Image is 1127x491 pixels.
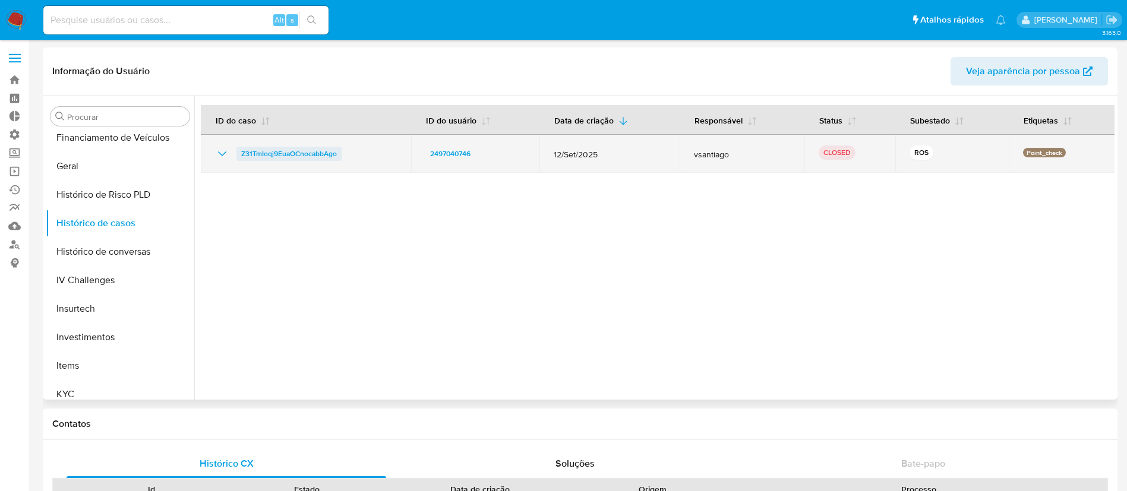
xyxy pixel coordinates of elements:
[46,237,194,266] button: Histórico de conversas
[55,112,65,121] button: Procurar
[46,209,194,237] button: Histórico de casos
[67,112,185,122] input: Procurar
[46,294,194,323] button: Insurtech
[966,57,1080,85] span: Veja aparência por pessoa
[920,14,984,26] span: Atalhos rápidos
[951,57,1108,85] button: Veja aparência por pessoa
[46,266,194,294] button: IV Challenges
[46,380,194,408] button: KYC
[46,123,194,152] button: Financiamento de Veículos
[291,14,294,26] span: s
[43,12,329,28] input: Pesquise usuários ou casos...
[46,152,194,180] button: Geral
[299,12,324,28] button: search-icon
[1106,14,1118,26] a: Sair
[46,351,194,380] button: Items
[46,180,194,209] button: Histórico de Risco PLD
[46,323,194,351] button: Investimentos
[52,65,150,77] h1: Informação do Usuário
[901,457,945,470] span: Bate-papo
[1034,14,1101,26] p: adriano.brito@mercadolivre.com
[996,15,1006,25] a: Notificações
[555,457,595,470] span: Soluções
[200,457,254,470] span: Histórico CX
[274,14,284,26] span: Alt
[52,418,1108,430] h1: Contatos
